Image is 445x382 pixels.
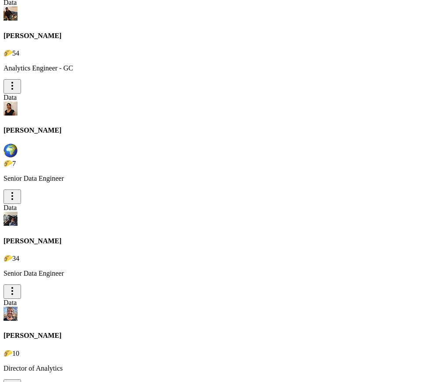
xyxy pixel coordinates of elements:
p: Analytics Engineer - GC [4,64,441,72]
span: 54 [12,49,19,57]
p: Senior Data Engineer [4,175,441,182]
span: taco [4,350,12,357]
span: taco [4,160,12,167]
h4: [PERSON_NAME] [4,332,441,340]
h4: [PERSON_NAME] [4,237,441,245]
span: 34 [12,255,19,262]
span: taco [4,255,12,262]
p: Senior Data Engineer [4,270,441,277]
span: Data [4,299,17,306]
h4: [PERSON_NAME] [4,126,441,134]
span: 7 [12,160,16,167]
h4: [PERSON_NAME] [4,32,441,40]
span: taco [4,49,12,57]
span: Data [4,94,17,101]
span: 10 [12,350,19,357]
span: Data [4,204,17,211]
p: Director of Analytics [4,364,441,372]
